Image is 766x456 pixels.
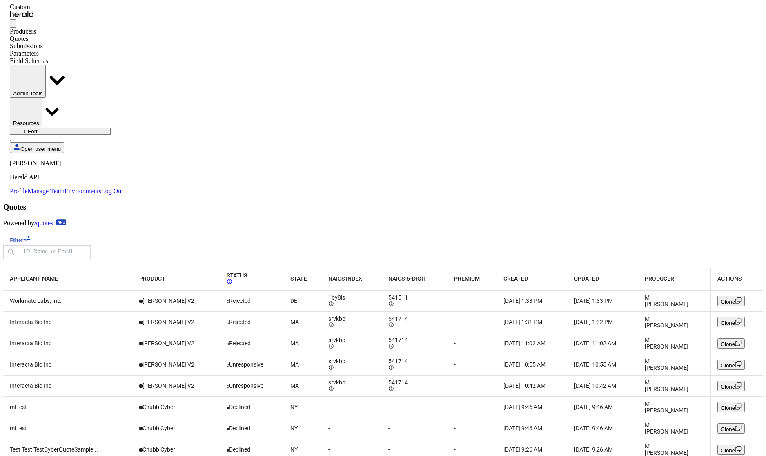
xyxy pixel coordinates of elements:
[3,219,763,227] p: Powered by
[454,446,456,453] span: -
[10,28,123,35] div: Producers
[229,404,250,410] span: Declined
[10,425,27,431] span: ml test
[328,315,345,322] span: srvkbp
[10,174,123,181] p: Herald API
[229,446,250,453] span: Declined
[574,425,613,431] span: [DATE] 9:46 AM
[454,361,456,368] span: -
[328,337,345,343] span: srvkbp
[574,275,599,282] span: UPDATED
[645,400,704,407] div: M
[290,446,298,453] span: NY
[454,275,480,282] span: PREMIUM
[721,405,735,411] span: Clone
[143,382,194,389] span: [PERSON_NAME] V2
[388,337,408,343] span: 541714
[20,146,61,152] span: Open user menu
[574,319,613,325] span: [DATE] 1:32 PM
[388,343,394,349] mat-icon: info_outline
[645,386,704,392] div: [PERSON_NAME]
[645,422,704,428] div: M
[721,362,735,369] span: Clone
[717,360,745,370] button: Clone
[290,340,299,346] span: MA
[503,319,542,325] span: [DATE] 1:31 PM
[143,404,175,410] span: Chubb Cyber
[10,98,42,127] button: Resources dropdown menu
[229,319,251,325] span: Rejected
[229,297,251,304] span: Rejected
[503,275,528,282] span: CREATED
[388,379,408,386] span: 541714
[503,297,542,304] span: [DATE] 1:33 PM
[388,364,394,370] mat-icon: info_outline
[290,425,298,431] span: NY
[10,50,123,57] div: Parameters
[328,358,345,364] span: srvkbp
[721,299,735,305] span: Clone
[101,188,123,194] a: Log Out
[10,404,27,410] span: ml test
[717,445,745,455] button: Clone
[328,301,334,306] mat-icon: info_outline
[388,386,394,391] mat-icon: info_outline
[328,386,334,391] mat-icon: info_outline
[645,407,704,414] div: [PERSON_NAME]
[10,142,64,153] button: Open user menu
[721,426,735,432] span: Clone
[388,358,408,364] span: 541714
[574,382,616,389] span: [DATE] 10:42 AM
[454,340,456,346] span: -
[227,279,232,284] mat-icon: info_outline
[645,294,704,301] div: M
[574,340,616,346] span: [DATE] 11:02 AM
[710,268,763,291] th: ACTIONS
[503,446,542,453] span: [DATE] 9:26 AM
[143,297,194,304] span: [PERSON_NAME] V2
[328,275,362,282] span: NAICS INDEX
[503,361,546,368] span: [DATE] 10:55 AM
[574,404,613,410] span: [DATE] 9:46 AM
[454,425,456,431] span: -
[3,248,17,258] mat-icon: search
[388,315,408,322] span: 541714
[10,319,51,325] span: Interacta Bio Inc
[645,322,704,329] div: [PERSON_NAME]
[10,57,123,65] div: Field Schemas
[10,446,98,453] span: Test Test TestCyberQuoteSample...
[290,404,298,410] span: NY
[574,361,616,368] span: [DATE] 10:55 AM
[721,447,735,454] span: Clone
[574,297,613,304] span: [DATE] 1:33 PM
[717,402,745,412] button: Clone
[388,446,390,453] span: -
[229,382,263,389] span: Unresponsive
[3,203,763,212] h3: Quotes
[143,340,194,346] span: [PERSON_NAME] V2
[143,425,175,431] span: Chubb Cyber
[328,379,345,386] span: srvkbp
[10,275,58,282] span: APPLICANT NAME
[10,361,51,368] span: Interacta Bio Inc
[10,340,51,346] span: Interacta Bio Inc
[10,297,62,304] span: Workmate Labs, Inc.
[454,319,456,325] span: -
[10,42,123,50] div: Submissions
[388,294,408,301] span: 541511
[10,382,51,389] span: Interacta Bio Inc
[143,361,194,368] span: [PERSON_NAME] V2
[328,322,334,328] mat-icon: info_outline
[645,343,704,350] div: [PERSON_NAME]
[10,160,123,167] p: [PERSON_NAME]
[10,35,123,42] div: Quotes
[388,275,427,282] span: NAICS-6-DIGIT
[454,297,456,304] span: -
[645,379,704,386] div: M
[717,296,745,306] button: Clone
[454,404,456,410] span: -
[574,446,613,453] span: [DATE] 9:26 AM
[143,446,175,453] span: Chubb Cyber
[328,425,330,431] span: -
[229,340,251,346] span: Rejected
